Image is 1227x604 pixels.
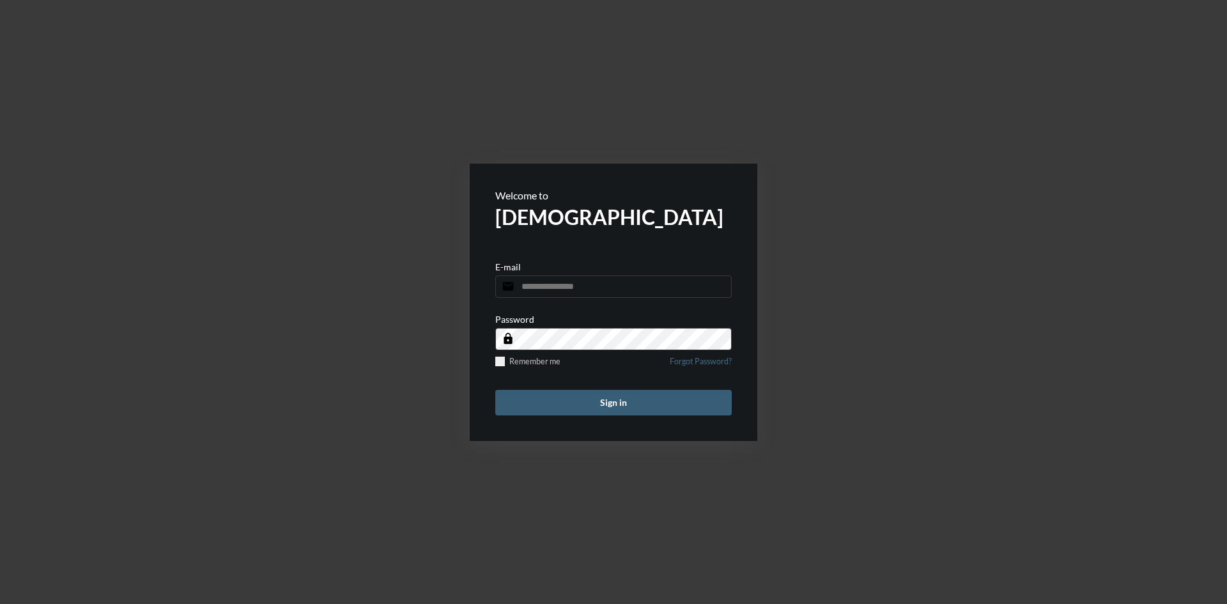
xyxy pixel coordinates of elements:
p: Welcome to [495,189,732,201]
p: E-mail [495,261,521,272]
p: Password [495,314,534,325]
label: Remember me [495,357,560,366]
button: Sign in [495,390,732,415]
a: Forgot Password? [670,357,732,374]
h2: [DEMOGRAPHIC_DATA] [495,205,732,229]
